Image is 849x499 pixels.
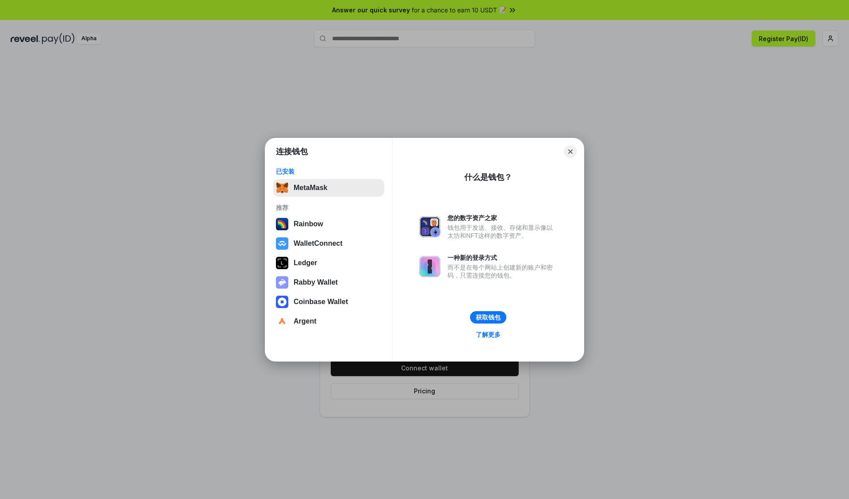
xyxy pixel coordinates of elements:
[273,215,384,233] button: Rainbow
[447,254,557,262] div: 一种新的登录方式
[294,259,317,267] div: Ledger
[273,235,384,252] button: WalletConnect
[276,204,382,212] div: 推荐
[476,331,501,339] div: 了解更多
[276,276,288,289] img: svg+xml,%3Csvg%20xmlns%3D%22http%3A%2F%2Fwww.w3.org%2F2000%2Fsvg%22%20fill%3D%22none%22%20viewBox...
[447,214,557,222] div: 您的数字资产之家
[273,179,384,197] button: MetaMask
[419,216,440,237] img: svg+xml,%3Csvg%20xmlns%3D%22http%3A%2F%2Fwww.w3.org%2F2000%2Fsvg%22%20fill%3D%22none%22%20viewBox...
[273,274,384,291] button: Rabby Wallet
[294,317,317,325] div: Argent
[273,293,384,311] button: Coinbase Wallet
[276,218,288,230] img: svg+xml,%3Csvg%20width%3D%22120%22%20height%3D%22120%22%20viewBox%3D%220%200%20120%20120%22%20fil...
[447,263,557,279] div: 而不是在每个网站上创建新的账户和密码，只需连接您的钱包。
[276,315,288,328] img: svg+xml,%3Csvg%20width%3D%2228%22%20height%3D%2228%22%20viewBox%3D%220%200%2028%2028%22%20fill%3D...
[273,312,384,330] button: Argent
[276,182,288,194] img: svg+xml,%3Csvg%20fill%3D%22none%22%20height%3D%2233%22%20viewBox%3D%220%200%2035%2033%22%20width%...
[464,172,512,183] div: 什么是钱包？
[273,254,384,272] button: Ledger
[294,240,343,248] div: WalletConnect
[294,220,323,228] div: Rainbow
[294,298,348,306] div: Coinbase Wallet
[276,168,382,175] div: 已安装
[276,257,288,269] img: svg+xml,%3Csvg%20xmlns%3D%22http%3A%2F%2Fwww.w3.org%2F2000%2Fsvg%22%20width%3D%2228%22%20height%3...
[294,184,327,192] div: MetaMask
[470,329,506,340] a: 了解更多
[470,311,506,324] button: 获取钱包
[447,224,557,240] div: 钱包用于发送、接收、存储和显示像以太坊和NFT这样的数字资产。
[276,296,288,308] img: svg+xml,%3Csvg%20width%3D%2228%22%20height%3D%2228%22%20viewBox%3D%220%200%2028%2028%22%20fill%3D...
[294,278,338,286] div: Rabby Wallet
[476,313,501,321] div: 获取钱包
[276,146,308,157] h1: 连接钱包
[419,256,440,277] img: svg+xml,%3Csvg%20xmlns%3D%22http%3A%2F%2Fwww.w3.org%2F2000%2Fsvg%22%20fill%3D%22none%22%20viewBox...
[276,237,288,250] img: svg+xml,%3Csvg%20width%3D%2228%22%20height%3D%2228%22%20viewBox%3D%220%200%2028%2028%22%20fill%3D...
[564,145,577,158] button: Close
